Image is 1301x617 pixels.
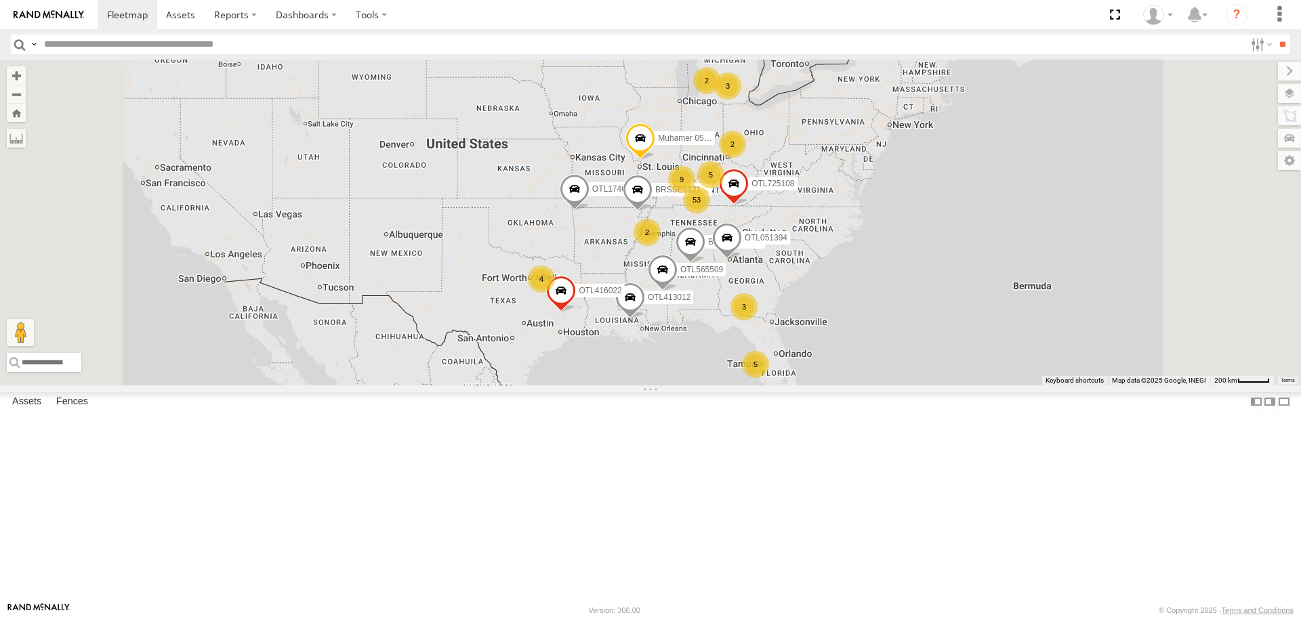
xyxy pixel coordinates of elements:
div: Version: 306.00 [589,606,640,614]
img: rand-logo.svg [14,10,84,20]
div: © Copyright 2025 - [1159,606,1294,614]
span: 200 km [1214,377,1237,384]
label: Search Filter Options [1245,35,1275,54]
span: BRSSE21210918156178 [708,237,799,247]
a: Terms [1281,377,1295,383]
label: Assets [5,393,48,412]
div: 3 [714,72,741,100]
button: Zoom in [7,66,26,85]
a: Terms and Conditions [1222,606,1294,614]
span: OTL174008 [592,184,635,194]
span: OTL051394 [745,234,787,243]
div: 2 [634,219,661,246]
div: 4 [528,265,555,293]
button: Keyboard shortcuts [1046,376,1104,385]
button: Drag Pegman onto the map to open Street View [7,319,34,346]
button: Zoom out [7,85,26,104]
button: Map Scale: 200 km per 44 pixels [1210,376,1274,385]
i: ? [1226,4,1247,26]
div: 9 [668,166,695,193]
div: 53 [683,186,710,213]
span: Map data ©2025 Google, INEGI [1112,377,1206,384]
span: OTL725108 [751,179,794,189]
label: Dock Summary Table to the Left [1250,392,1263,412]
button: Zoom Home [7,104,26,122]
label: Dock Summary Table to the Right [1263,392,1277,412]
label: Map Settings [1278,151,1301,170]
label: Hide Summary Table [1277,392,1291,412]
span: Muhamer 0501 [658,134,713,144]
div: 2 [693,67,720,94]
label: Fences [49,393,95,412]
span: OTL416022 [579,286,621,295]
div: 5 [697,161,724,188]
span: OTL565509 [680,265,723,274]
label: Search Query [28,35,39,54]
a: Visit our Website [7,603,70,617]
span: OTL413012 [648,293,690,303]
span: BRSSE21210918156181 [655,185,746,194]
div: 2 [719,131,746,158]
div: 5 [742,351,769,378]
div: 3 [730,293,758,320]
label: Measure [7,129,26,148]
div: Sehmedin Golubovic [1138,5,1178,25]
